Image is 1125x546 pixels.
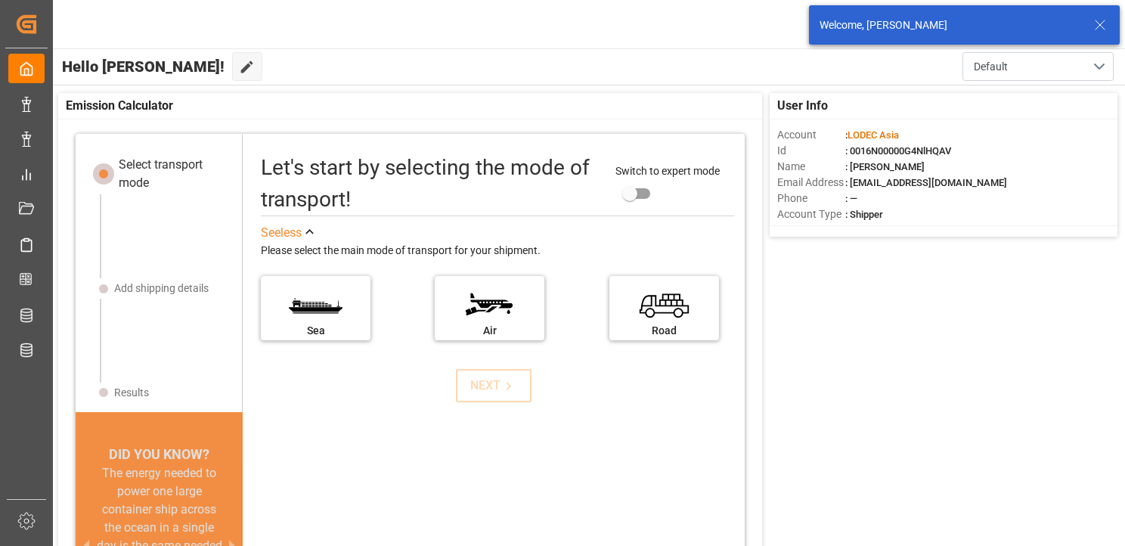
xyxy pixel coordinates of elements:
div: Let's start by selecting the mode of transport! [261,152,600,216]
span: Default [974,59,1008,75]
span: Name [777,159,845,175]
div: Please select the main mode of transport for your shipment. [261,242,733,260]
div: Road [617,323,711,339]
span: Switch to expert mode [615,165,720,177]
button: open menu [962,52,1114,81]
div: Add shipping details [114,281,209,296]
div: See less [261,224,302,242]
span: Id [777,143,845,159]
span: : [EMAIL_ADDRESS][DOMAIN_NAME] [845,177,1007,188]
div: Sea [268,323,363,339]
div: Select transport mode [119,156,231,192]
span: LODEC Asia [848,129,899,141]
span: Hello [PERSON_NAME]! [62,52,225,81]
span: Account [777,127,845,143]
span: Emission Calculator [66,97,173,115]
div: Results [114,385,149,401]
span: : [845,129,899,141]
span: : [PERSON_NAME] [845,161,925,172]
div: NEXT [470,377,516,395]
span: Email Address [777,175,845,191]
button: NEXT [456,369,532,402]
span: Phone [777,191,845,206]
span: Account Type [777,206,845,222]
div: DID YOU KNOW? [76,444,243,464]
div: Air [442,323,537,339]
span: : — [845,193,857,204]
span: : 0016N00000G4NlHQAV [845,145,951,157]
div: Welcome, [PERSON_NAME] [820,17,1080,33]
span: : Shipper [845,209,883,220]
span: User Info [777,97,828,115]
